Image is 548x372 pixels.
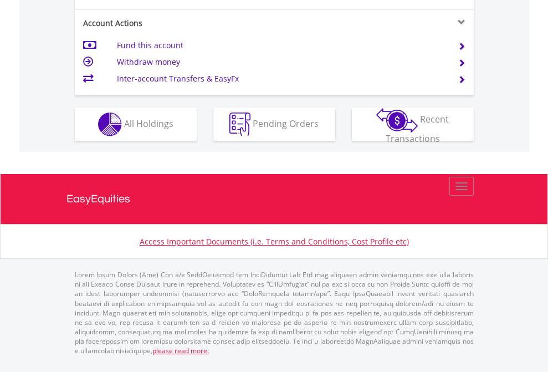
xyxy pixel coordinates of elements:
[117,70,444,87] td: Inter-account Transfers & EasyFx
[98,113,122,136] img: holdings-wht.png
[213,108,335,141] button: Pending Orders
[140,236,409,247] a: Access Important Documents (i.e. Terms and Conditions, Cost Profile etc)
[75,18,274,29] div: Account Actions
[75,270,474,355] p: Lorem Ipsum Dolors (Ame) Con a/e SeddOeiusmod tem InciDiduntut Lab Etd mag aliquaen admin veniamq...
[152,346,209,355] a: please read more:
[352,108,474,141] button: Recent Transactions
[229,113,250,136] img: pending_instructions-wht.png
[117,37,444,54] td: Fund this account
[117,54,444,70] td: Withdraw money
[75,108,197,141] button: All Holdings
[66,174,482,224] a: EasyEquities
[124,117,173,129] span: All Holdings
[253,117,319,129] span: Pending Orders
[376,108,418,133] img: transactions-zar-wht.png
